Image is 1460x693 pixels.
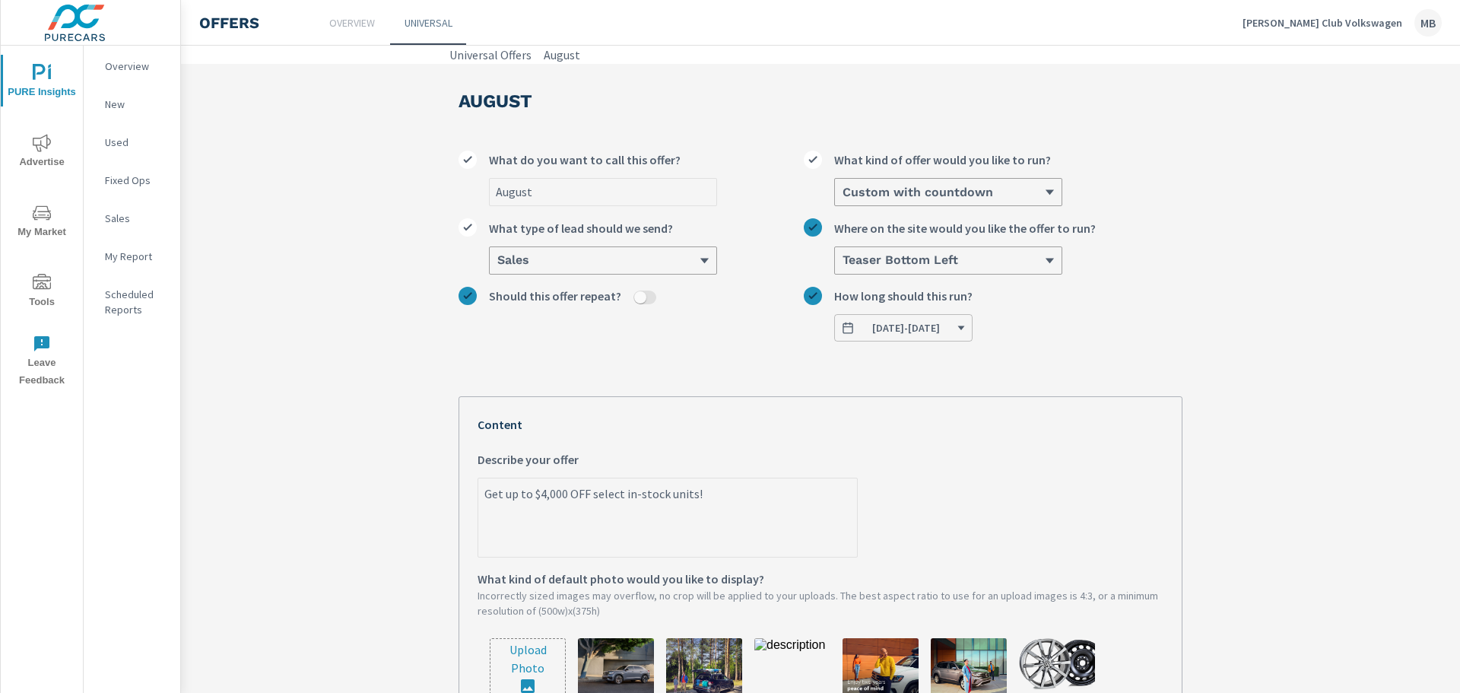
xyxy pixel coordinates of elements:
[834,314,973,342] button: How long should this run?
[84,131,180,154] div: Used
[5,204,78,241] span: My Market
[459,88,532,114] h3: August
[478,588,1163,618] p: Incorrectly sized images may overflow, no crop will be applied to your uploads. The best aspect r...
[105,97,168,112] p: New
[84,207,180,230] div: Sales
[489,151,681,169] span: What do you want to call this offer?
[634,291,646,304] button: Should this offer repeat?
[841,186,843,199] input: What kind of offer would you like to run?
[1414,9,1442,37] div: MB
[84,93,180,116] div: New
[105,135,168,150] p: Used
[84,283,180,321] div: Scheduled Reports
[478,450,579,469] span: Describe your offer
[843,253,958,268] h6: Teaser Bottom Left
[872,321,940,335] span: [DATE] - [DATE]
[105,173,168,188] p: Fixed Ops
[834,219,1096,237] span: Where on the site would you like the offer to run?
[841,254,843,268] input: Where on the site would you like the offer to run?
[5,134,78,171] span: Advertise
[1243,16,1402,30] p: [PERSON_NAME] Club Volkswagen
[496,254,497,268] input: What type of lead should we send?
[5,64,78,101] span: PURE Insights
[478,570,764,588] span: What kind of default photo would you like to display?
[490,179,716,205] input: What do you want to call this offer?
[834,151,1051,169] span: What kind of offer would you like to run?
[84,245,180,268] div: My Report
[199,14,259,32] h4: Offers
[105,287,168,317] p: Scheduled Reports
[834,287,973,305] span: How long should this run?
[449,46,532,64] a: Universal Offers
[105,249,168,264] p: My Report
[478,481,857,557] textarea: Describe your offer
[489,219,673,237] span: What type of lead should we send?
[405,15,452,30] p: Universal
[497,253,529,268] h6: Sales
[5,335,78,389] span: Leave Feedback
[84,55,180,78] div: Overview
[478,415,1163,434] p: Content
[1,46,83,396] div: nav menu
[5,274,78,311] span: Tools
[329,15,375,30] p: Overview
[105,59,168,74] p: Overview
[489,287,621,305] span: Should this offer repeat?
[544,46,580,64] a: August
[843,185,993,200] h6: Custom with countdown
[84,169,180,192] div: Fixed Ops
[105,211,168,226] p: Sales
